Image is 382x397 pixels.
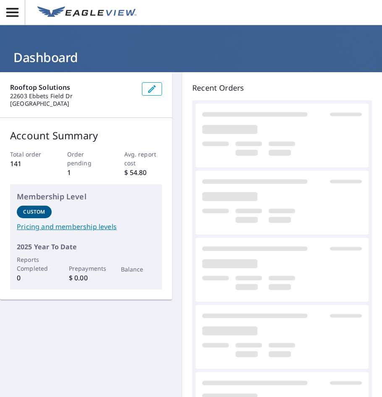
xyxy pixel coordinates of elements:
p: 1 [67,167,105,178]
p: 0 [17,273,52,283]
p: Prepayments [69,264,104,273]
p: Order pending [67,150,105,167]
p: [GEOGRAPHIC_DATA] [10,100,135,107]
a: Pricing and membership levels [17,222,155,232]
p: Membership Level [17,191,155,202]
p: Recent Orders [192,82,372,94]
p: Reports Completed [17,255,52,273]
h1: Dashboard [10,49,372,66]
p: Custom [23,208,45,216]
p: Balance [121,265,156,274]
a: EV Logo [32,1,141,24]
p: $ 54.80 [124,167,162,178]
p: Avg. report cost [124,150,162,167]
p: 141 [10,159,48,169]
p: Rooftop Solutions [10,82,135,92]
p: Total order [10,150,48,159]
p: Account Summary [10,128,162,143]
p: 22603 Ebbets Field Dr [10,92,135,100]
img: EV Logo [37,6,136,19]
p: 2025 Year To Date [17,242,155,252]
p: $ 0.00 [69,273,104,283]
